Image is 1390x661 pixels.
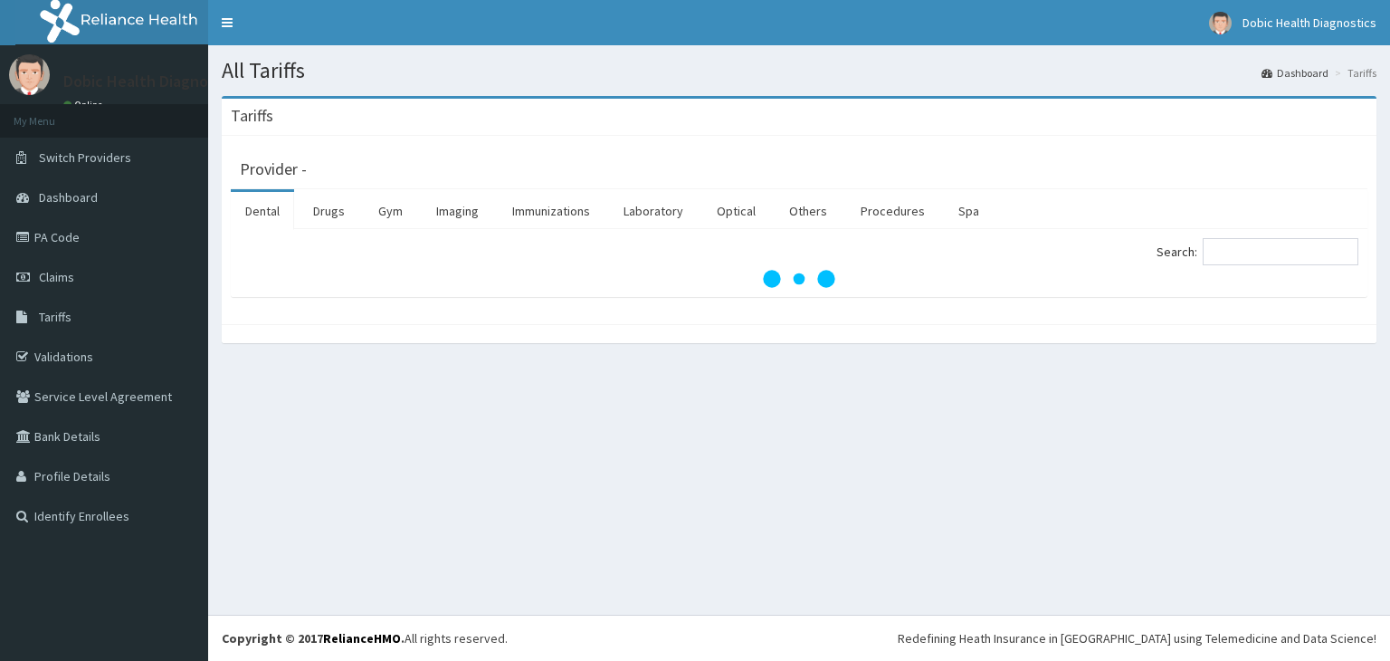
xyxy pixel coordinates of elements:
[63,99,107,111] a: Online
[846,192,939,230] a: Procedures
[39,269,74,285] span: Claims
[1209,12,1232,34] img: User Image
[609,192,698,230] a: Laboratory
[231,108,273,124] h3: Tariffs
[1203,238,1358,265] input: Search:
[498,192,605,230] a: Immunizations
[231,192,294,230] a: Dental
[299,192,359,230] a: Drugs
[39,309,71,325] span: Tariffs
[702,192,770,230] a: Optical
[222,59,1376,82] h1: All Tariffs
[39,189,98,206] span: Dashboard
[1330,65,1376,81] li: Tariffs
[898,629,1376,647] div: Redefining Heath Insurance in [GEOGRAPHIC_DATA] using Telemedicine and Data Science!
[1242,14,1376,31] span: Dobic Health Diagnostics
[422,192,493,230] a: Imaging
[763,243,835,315] svg: audio-loading
[944,192,994,230] a: Spa
[1261,65,1328,81] a: Dashboard
[208,615,1390,661] footer: All rights reserved.
[63,73,242,90] p: Dobic Health Diagnostics
[323,630,401,647] a: RelianceHMO
[222,630,405,647] strong: Copyright © 2017 .
[240,161,307,177] h3: Provider -
[39,149,131,166] span: Switch Providers
[364,192,417,230] a: Gym
[9,54,50,95] img: User Image
[1157,238,1358,265] label: Search:
[775,192,842,230] a: Others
